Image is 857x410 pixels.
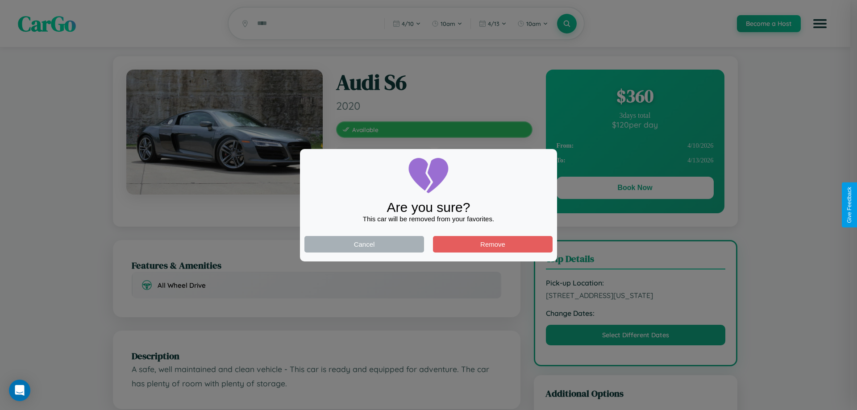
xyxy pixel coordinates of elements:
[846,187,853,223] div: Give Feedback
[304,200,553,215] div: Are you sure?
[433,236,553,253] button: Remove
[9,380,30,401] div: Open Intercom Messenger
[304,215,553,223] div: This car will be removed from your favorites.
[304,236,424,253] button: Cancel
[406,153,451,198] img: broken-heart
